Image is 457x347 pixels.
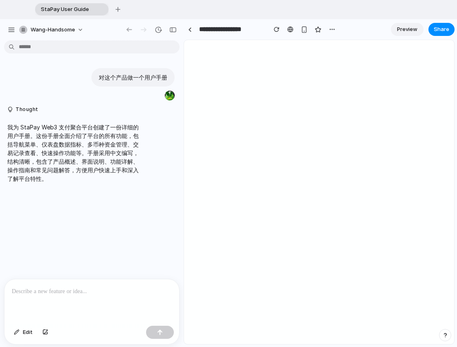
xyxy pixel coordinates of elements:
[7,123,144,183] p: 我为 StaPay Web3 支付聚合平台创建了一份详细的用户手册。这份手册全面介绍了平台的所有功能，包括导航菜单、仪表盘数据指标、多币种资金管理、交易记录查看、快速操作功能等。手册采用中文编写...
[428,23,455,36] button: Share
[38,5,95,13] span: StaPay User Guide
[397,25,417,33] span: Preview
[16,23,88,36] button: wang-handsome
[434,25,449,33] span: Share
[391,23,424,36] a: Preview
[35,3,109,16] div: StaPay User Guide
[99,73,167,82] p: 对这个产品做一个用户手册
[23,328,33,336] span: Edit
[10,326,37,339] button: Edit
[31,26,75,34] span: wang-handsome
